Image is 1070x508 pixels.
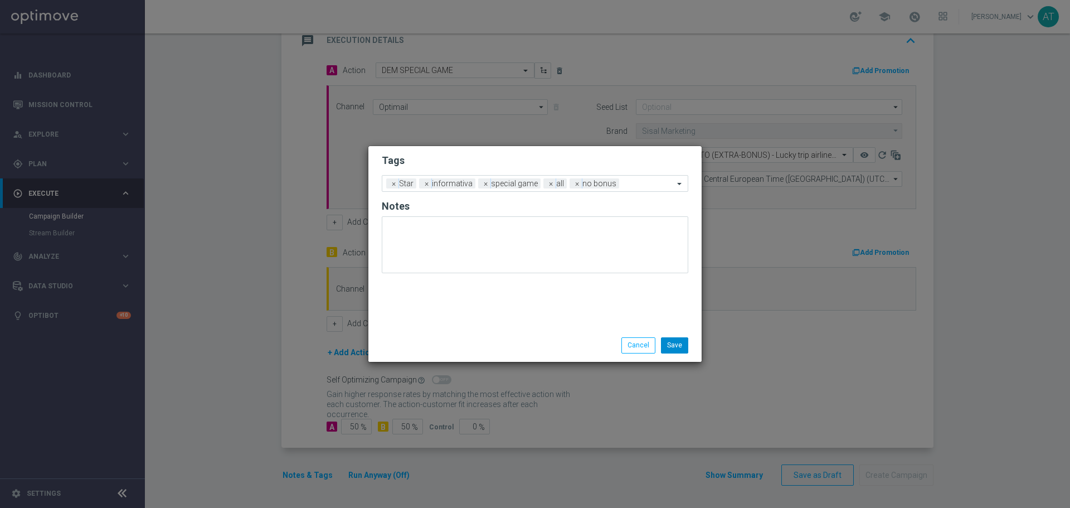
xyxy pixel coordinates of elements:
span: informativa [429,178,475,188]
span: × [481,178,491,188]
span: × [572,178,582,188]
button: Save [661,337,688,353]
span: no bonus [580,178,619,188]
span: × [546,178,556,188]
button: Cancel [621,337,655,353]
ng-select: all, informativa, no bonus, special game, Star [382,175,688,192]
span: × [389,178,399,188]
span: special game [488,178,541,188]
h2: Notes [382,200,688,213]
span: all [553,178,567,188]
span: Star [396,178,416,188]
h2: Tags [382,154,688,167]
span: × [422,178,432,188]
